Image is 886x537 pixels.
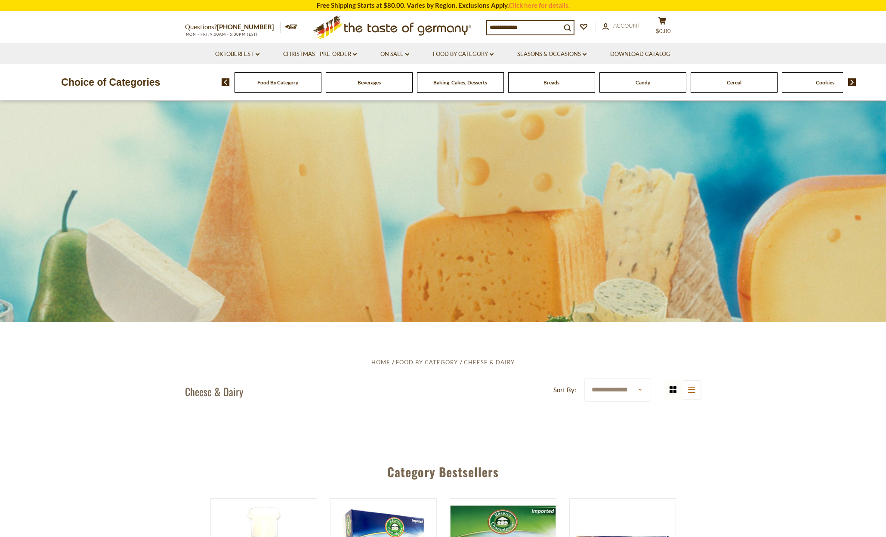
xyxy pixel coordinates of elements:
[433,50,494,59] a: Food By Category
[217,23,274,31] a: [PHONE_NUMBER]
[380,50,409,59] a: On Sale
[543,79,559,86] a: Breads
[464,359,515,366] a: Cheese & Dairy
[610,50,670,59] a: Download Catalog
[185,385,243,398] h1: Cheese & Dairy
[650,17,676,38] button: $0.00
[215,50,259,59] a: Oktoberfest
[185,22,281,33] p: Questions?
[517,50,587,59] a: Seasons & Occasions
[727,79,741,86] a: Cereal
[185,32,258,37] span: MON - FRI, 9:00AM - 5:00PM (EST)
[656,28,671,34] span: $0.00
[509,1,570,9] a: Click here for details.
[816,79,834,86] a: Cookies
[848,78,856,86] img: next arrow
[433,79,487,86] a: Baking, Cakes, Desserts
[636,79,650,86] a: Candy
[283,50,357,59] a: Christmas - PRE-ORDER
[144,452,742,487] div: Category Bestsellers
[222,78,230,86] img: previous arrow
[371,359,390,366] a: Home
[358,79,381,86] a: Beverages
[602,21,641,31] a: Account
[257,79,298,86] a: Food By Category
[553,385,576,395] label: Sort By:
[613,22,641,29] span: Account
[396,359,458,366] a: Food By Category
